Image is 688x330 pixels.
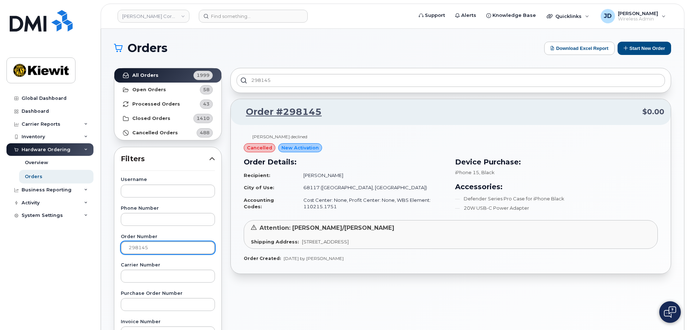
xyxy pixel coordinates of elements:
strong: Accounting Codes: [244,197,274,210]
button: Download Excel Report [544,42,615,55]
h3: Order Details: [244,157,446,167]
strong: Recipient: [244,172,270,178]
h3: Accessories: [455,181,658,192]
span: Filters [121,154,209,164]
strong: All Orders [132,73,159,78]
strong: Processed Orders [132,101,180,107]
span: iPhone 15 [455,169,479,175]
label: Username [121,177,215,182]
strong: City of Use: [244,185,274,190]
span: 488 [200,129,210,136]
strong: Closed Orders [132,116,170,121]
li: Defender Series Pro Case for iPhone Black [455,195,658,202]
a: Processed Orders43 [114,97,221,111]
label: Purchase Order Number [121,291,215,296]
span: 43 [203,101,210,107]
a: Open Orders58 [114,83,221,97]
td: [PERSON_NAME] [297,169,446,182]
span: Attention: [PERSON_NAME]/[PERSON_NAME] [260,224,394,231]
input: Search in orders [237,74,665,87]
span: cancelled [247,144,272,151]
span: 1999 [197,72,210,79]
span: $0.00 [642,107,664,117]
strong: Open Orders [132,87,166,93]
strong: Shipping Address: [251,239,299,245]
label: Phone Number [121,206,215,211]
span: 1410 [197,115,210,122]
a: Closed Orders1410 [114,111,221,126]
label: Carrier Number [121,263,215,268]
div: [PERSON_NAME] declined [252,134,307,140]
strong: Order Created: [244,256,281,261]
td: 68117 ([GEOGRAPHIC_DATA], [GEOGRAPHIC_DATA]) [297,181,446,194]
button: Start New Order [618,42,671,55]
a: Cancelled Orders488 [114,126,221,140]
a: All Orders1999 [114,68,221,83]
span: Orders [128,43,168,54]
td: Cost Center: None, Profit Center: None, WBS Element: 110215.1751 [297,194,446,213]
span: 58 [203,86,210,93]
span: [STREET_ADDRESS] [302,239,349,245]
label: Invoice Number [121,320,215,324]
label: Order Number [121,234,215,239]
span: , Black [479,169,495,175]
li: 20W USB-C Power Adapter [455,205,658,212]
span: New Activation [281,144,319,151]
a: Order #298145 [237,106,322,118]
img: Open chat [664,306,676,318]
span: [DATE] by [PERSON_NAME] [284,256,344,261]
strong: Cancelled Orders [132,130,178,136]
h3: Device Purchase: [455,157,658,167]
